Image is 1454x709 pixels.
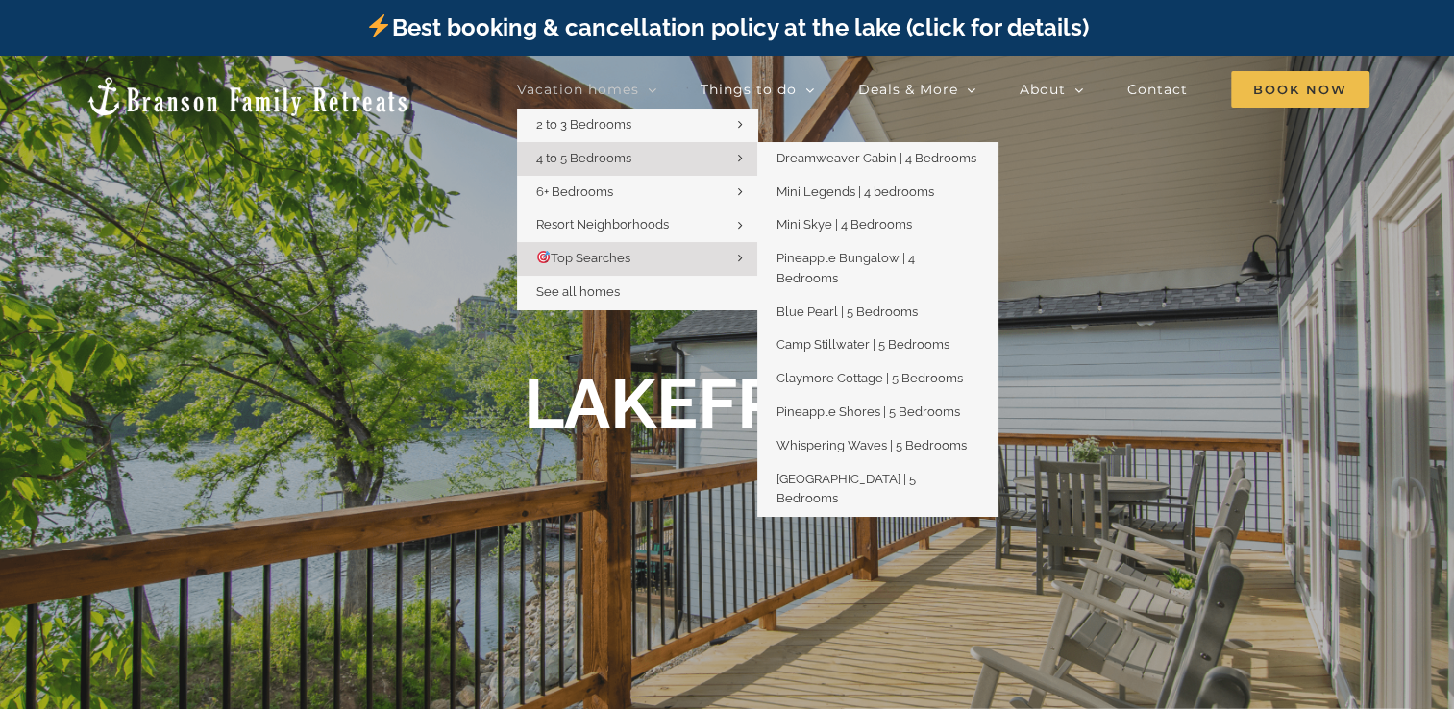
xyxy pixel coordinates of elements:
[1231,70,1369,109] a: Book Now
[517,70,1369,109] nav: Main Menu
[776,438,967,452] span: Whispering Waves | 5 Bedrooms
[776,184,934,199] span: Mini Legends | 4 bedrooms
[517,70,657,109] a: Vacation homes
[1127,70,1188,109] a: Contact
[517,83,639,96] span: Vacation homes
[1127,83,1188,96] span: Contact
[1231,71,1369,108] span: Book Now
[536,251,630,265] span: Top Searches
[757,396,998,429] a: Pineapple Shores | 5 Bedrooms
[757,362,998,396] a: Claymore Cottage | 5 Bedrooms
[85,75,410,118] img: Branson Family Retreats Logo
[858,83,958,96] span: Deals & More
[536,151,631,165] span: 4 to 5 Bedrooms
[701,70,815,109] a: Things to do
[776,251,915,285] span: Pineapple Bungalow | 4 Bedrooms
[365,13,1088,41] a: Best booking & cancellation policy at the lake (click for details)
[524,362,931,445] h1: LAKEFRONT
[367,14,390,37] img: ⚡️
[776,404,960,419] span: Pineapple Shores | 5 Bedrooms
[536,117,631,132] span: 2 to 3 Bedrooms
[757,242,998,296] a: Pineapple Bungalow | 4 Bedrooms
[757,463,998,517] a: [GEOGRAPHIC_DATA] | 5 Bedrooms
[757,176,998,209] a: Mini Legends | 4 bedrooms
[757,142,998,176] a: Dreamweaver Cabin | 4 Bedrooms
[757,208,998,242] a: Mini Skye | 4 Bedrooms
[517,142,757,176] a: 4 to 5 Bedrooms
[757,296,998,330] a: Blue Pearl | 5 Bedrooms
[536,217,669,232] span: Resort Neighborhoods
[701,83,797,96] span: Things to do
[776,472,916,506] span: [GEOGRAPHIC_DATA] | 5 Bedrooms
[757,429,998,463] a: Whispering Waves | 5 Bedrooms
[776,305,918,319] span: Blue Pearl | 5 Bedrooms
[517,276,757,309] a: See all homes
[776,371,963,385] span: Claymore Cottage | 5 Bedrooms
[858,70,976,109] a: Deals & More
[776,217,912,232] span: Mini Skye | 4 Bedrooms
[757,329,998,362] a: Camp Stillwater | 5 Bedrooms
[1020,83,1066,96] span: About
[776,151,976,165] span: Dreamweaver Cabin | 4 Bedrooms
[776,337,949,352] span: Camp Stillwater | 5 Bedrooms
[517,208,757,242] a: Resort Neighborhoods
[517,109,757,142] a: 2 to 3 Bedrooms
[1020,70,1084,109] a: About
[536,284,620,299] span: See all homes
[537,251,550,263] img: 🎯
[517,242,757,276] a: 🎯Top Searches
[536,184,613,199] span: 6+ Bedrooms
[517,176,757,209] a: 6+ Bedrooms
